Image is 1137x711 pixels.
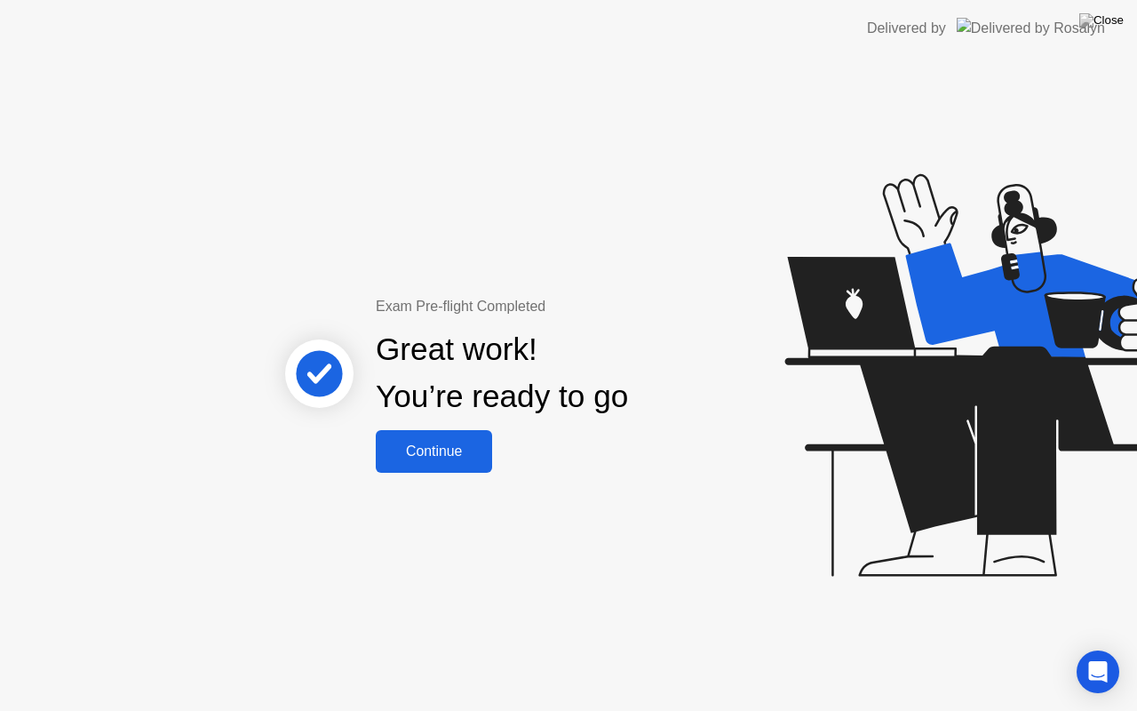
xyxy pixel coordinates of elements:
div: Exam Pre-flight Completed [376,296,743,317]
div: Open Intercom Messenger [1077,651,1119,693]
img: Close [1079,13,1124,28]
div: Continue [381,443,487,459]
div: Great work! You’re ready to go [376,326,628,420]
img: Delivered by Rosalyn [957,18,1105,38]
div: Delivered by [867,18,946,39]
button: Continue [376,430,492,473]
